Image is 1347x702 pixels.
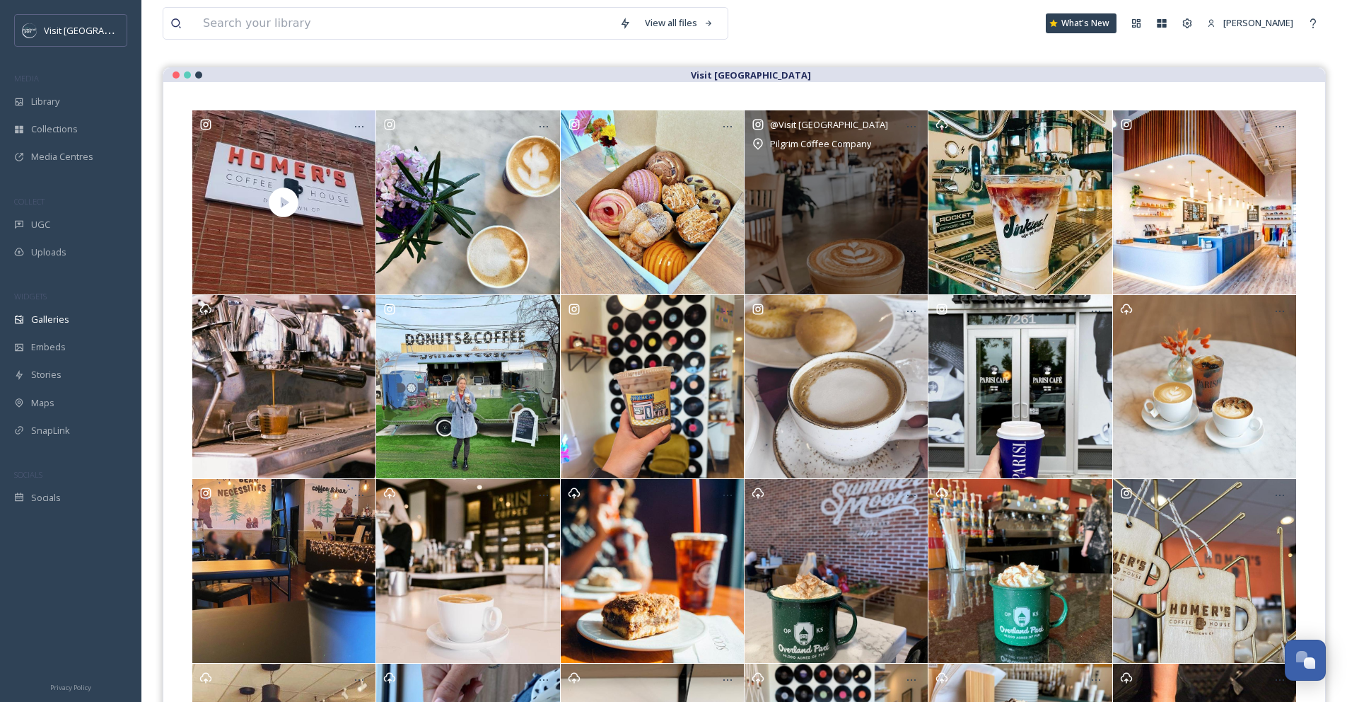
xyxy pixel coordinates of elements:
span: UGC [31,218,50,231]
span: Privacy Policy [50,683,91,692]
a: My idea of a perfect spring Saturday: ☕️ coffee shop parisicoffee 🌼 farmers market opfarmersmarke... [928,295,1112,478]
a: Advent-i calendar day 2...Kaufee style. 😏 Okayy we found the cutest spot just a few minutes from ... [376,295,560,478]
a: Saturday Preorder!! This Saturday, Sept. 28th, we will not be selling in Downtown Overland Park B... [560,110,744,294]
span: COLLECT [14,196,45,207]
span: @ Visit [GEOGRAPHIC_DATA] [770,118,888,131]
strong: Visit [GEOGRAPHIC_DATA] [691,69,811,81]
span: Uploads [31,246,66,259]
img: c3es6xdrejuflcaqpovn.png [23,23,37,38]
input: Search your library [196,8,612,39]
a: 📍 South Overland Park I love coming to Jinkies! The ambience, the drinks, the space are a great p... [560,295,744,478]
span: Galleries [31,313,69,326]
a: View all files [638,9,721,37]
span: Pilgrim Coffee Company [770,137,871,150]
span: SOCIALS [14,469,42,480]
a: My idea of a perfect spring Saturday: ☕️ coffee shop parisicoffee 🌼 farmers market opfarmersmarke... [376,110,560,294]
span: Media Centres [31,150,93,163]
span: Library [31,95,59,108]
span: Socials [31,491,61,505]
a: Our Kansas City Grand Opening Event is TOMORROW! 🎉 🎊 🙌 Join us Saturday, January 23rd from 7am to... [1112,110,1296,294]
span: WIDGETS [14,291,47,301]
a: @Visit [GEOGRAPHIC_DATA]Pilgrim Coffee CompanyIt’s cold outside but the drinks are warm and cozy ... [745,110,928,294]
a: need a quick and delicious breakfast that even the pickiest of eaters will love?? the kolaches, e... [745,295,928,478]
span: SnapLink [31,424,70,437]
span: Stories [31,368,62,381]
a: [PERSON_NAME] [1200,9,1300,37]
a: Today I visited bearnecessitiescoffeebar in #overlandparkks . The environment is very nice and cl... [192,479,375,662]
span: Collections [31,122,78,136]
span: MEDIA [14,73,39,84]
button: Open Chat [1285,640,1326,681]
a: Presenting: Only In OP! ⭐ Stay tuned every Tuesday as we explore the places that make Overland Pa... [192,110,375,294]
span: Embeds [31,340,66,354]
span: [PERSON_NAME] [1223,16,1293,29]
a: Privacy Policy [50,678,91,695]
a: What's New [1046,13,1116,33]
span: Maps [31,396,54,410]
span: Visit [GEOGRAPHIC_DATA] [44,23,153,37]
a: We are thrilled about these custom ornaments made by local wood artisan lostandfounddesign 👏🥰 Gra... [1112,479,1296,662]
